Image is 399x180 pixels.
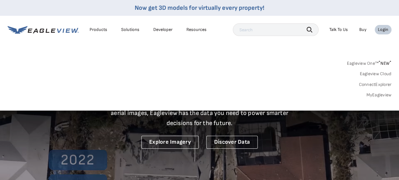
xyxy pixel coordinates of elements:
p: A new era starts here. Built on more than 3.5 billion high-resolution aerial images, Eagleview ha... [103,98,296,128]
a: Eagleview Cloud [360,71,391,77]
div: Products [90,27,107,33]
a: MyEagleview [366,92,391,98]
div: Resources [186,27,207,33]
a: Buy [359,27,367,33]
a: ConnectExplorer [359,82,391,87]
div: Login [378,27,388,33]
span: NEW [378,61,391,66]
a: Developer [153,27,173,33]
a: Now get 3D models for virtually every property! [135,4,264,12]
a: Discover Data [206,136,258,149]
input: Search [233,23,319,36]
div: Solutions [121,27,139,33]
div: Talk To Us [329,27,348,33]
a: Explore Imagery [141,136,199,149]
a: Eagleview One™*NEW* [347,59,391,66]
